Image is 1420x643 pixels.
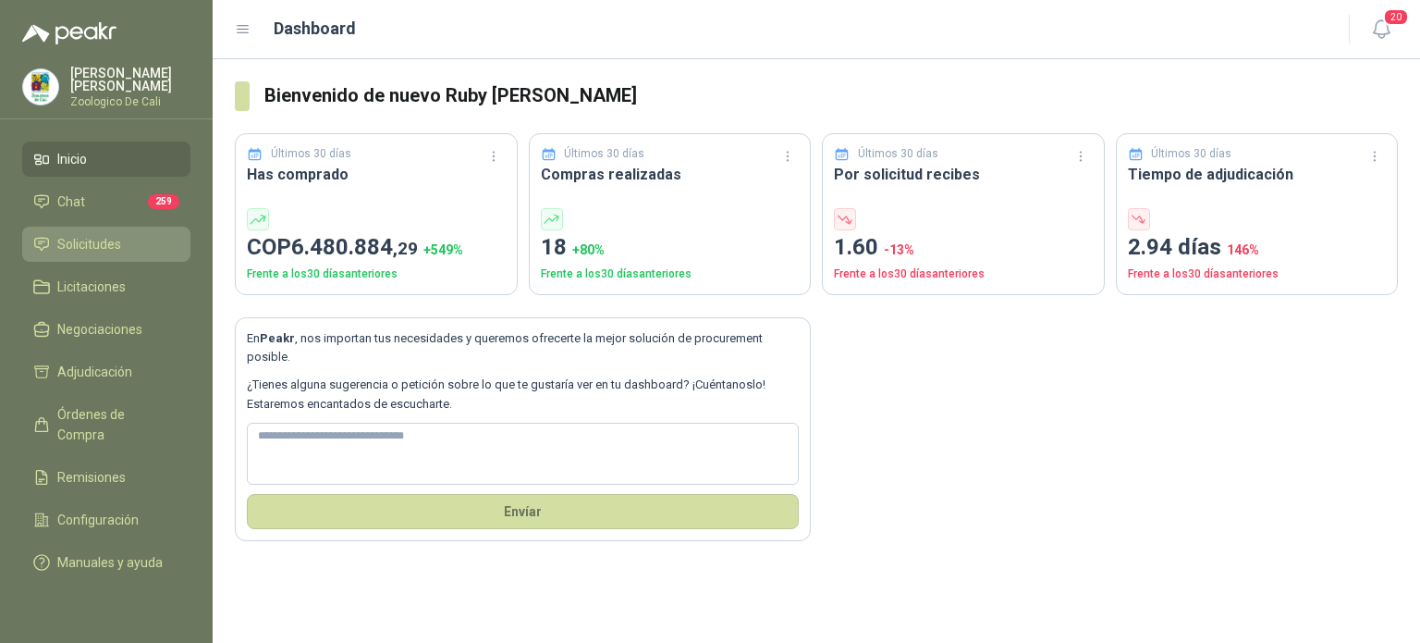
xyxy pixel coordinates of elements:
[70,67,190,93] p: [PERSON_NAME] [PERSON_NAME]
[1128,266,1387,283] p: Frente a los 30 días anteriores
[1365,13,1398,46] button: 20
[22,227,190,262] a: Solicitudes
[393,238,418,259] span: ,29
[564,145,644,163] p: Últimos 30 días
[22,397,190,452] a: Órdenes de Compra
[260,331,295,345] b: Peakr
[858,145,938,163] p: Últimos 30 días
[247,163,506,186] h3: Has comprado
[1383,8,1409,26] span: 20
[22,184,190,219] a: Chat259
[57,149,87,169] span: Inicio
[541,230,800,266] p: 18
[423,242,463,257] span: + 549 %
[57,510,139,530] span: Configuración
[247,494,799,529] button: Envíar
[274,16,356,42] h1: Dashboard
[22,502,190,538] a: Configuración
[57,552,163,573] span: Manuales y ayuda
[572,242,605,257] span: + 80 %
[247,376,799,414] p: ¿Tienes alguna sugerencia o petición sobre lo que te gustaría ver en tu dashboard? ¡Cuéntanoslo! ...
[22,545,190,580] a: Manuales y ayuda
[57,234,121,254] span: Solicitudes
[22,460,190,495] a: Remisiones
[57,277,126,297] span: Licitaciones
[57,467,126,488] span: Remisiones
[1128,230,1387,266] p: 2.94 días
[1227,242,1259,257] span: 146 %
[148,194,179,209] span: 259
[22,22,116,44] img: Logo peakr
[1128,163,1387,186] h3: Tiempo de adjudicación
[70,96,190,107] p: Zoologico De Cali
[57,362,132,382] span: Adjudicación
[22,354,190,390] a: Adjudicación
[541,266,800,283] p: Frente a los 30 días anteriores
[22,312,190,347] a: Negociaciones
[23,69,58,105] img: Company Logo
[834,266,1093,283] p: Frente a los 30 días anteriores
[22,269,190,304] a: Licitaciones
[247,329,799,367] p: En , nos importan tus necesidades y queremos ofrecerte la mejor solución de procurement posible.
[264,81,1398,110] h3: Bienvenido de nuevo Ruby [PERSON_NAME]
[247,266,506,283] p: Frente a los 30 días anteriores
[291,234,418,260] span: 6.480.884
[541,163,800,186] h3: Compras realizadas
[884,242,914,257] span: -13 %
[57,404,173,445] span: Órdenes de Compra
[834,230,1093,266] p: 1.60
[271,145,351,163] p: Últimos 30 días
[57,192,85,212] span: Chat
[22,142,190,177] a: Inicio
[1151,145,1231,163] p: Últimos 30 días
[247,230,506,266] p: COP
[57,319,142,340] span: Negociaciones
[834,163,1093,186] h3: Por solicitud recibes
